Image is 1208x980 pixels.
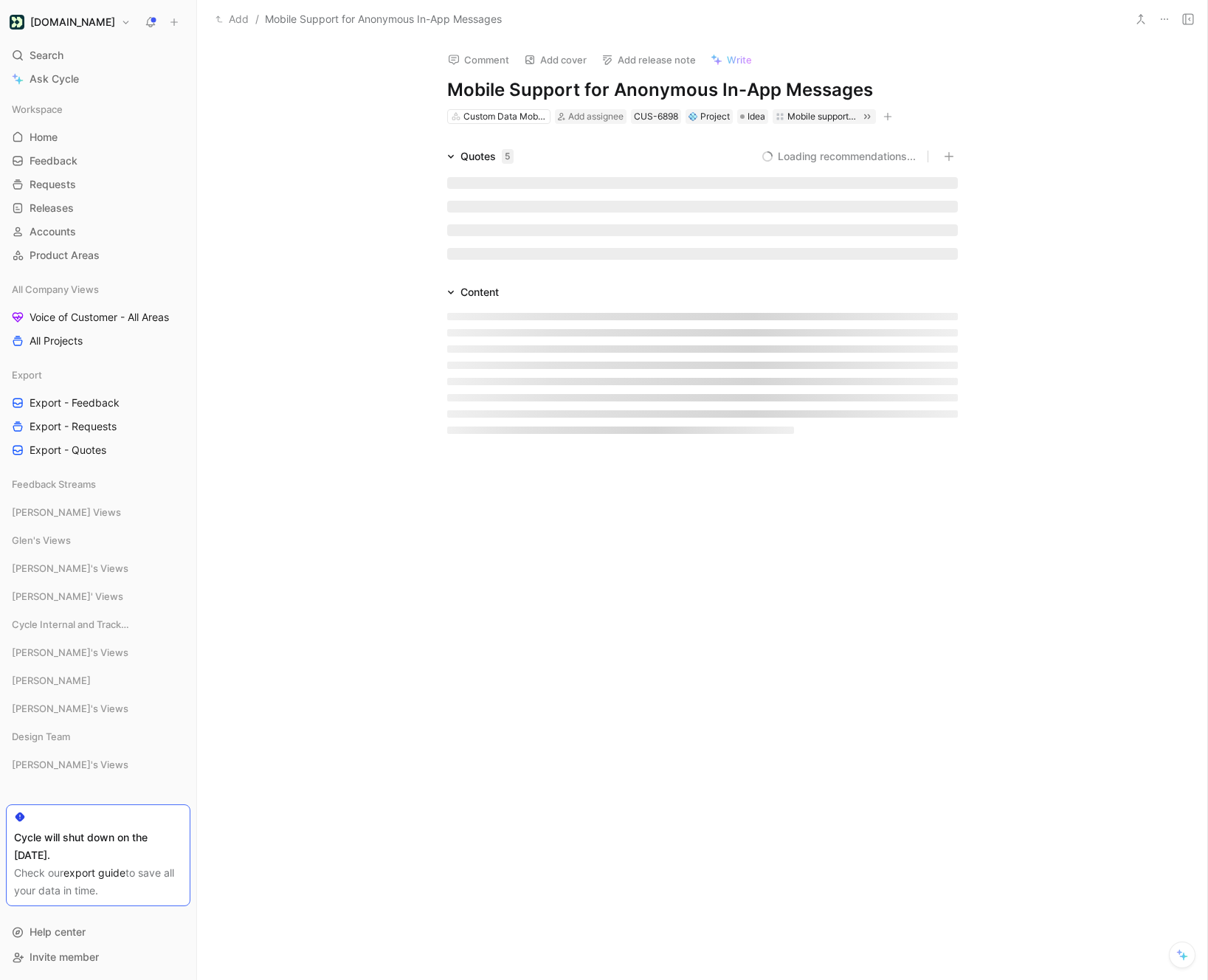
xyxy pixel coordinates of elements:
div: [PERSON_NAME]'s Views [6,753,190,780]
div: Workspace [6,98,190,120]
div: Quotes [460,148,514,165]
div: Content [441,283,505,301]
div: 5 [502,149,514,164]
span: Product Areas [30,248,100,263]
a: Releases [6,197,190,219]
h1: [DOMAIN_NAME] [30,15,115,29]
span: Accounts [30,224,76,239]
div: Cycle will shut down on the [DATE]. [14,829,182,864]
a: export guide [63,866,125,879]
a: Feedback [6,150,190,172]
span: [PERSON_NAME]' Views [12,589,123,604]
div: Feedback Streams [6,473,190,500]
button: Add cover [517,49,593,70]
div: Idea [737,109,768,124]
span: Workspace [12,102,63,117]
span: [PERSON_NAME]'s Views [12,701,128,716]
div: [PERSON_NAME]' Views [6,585,190,612]
div: [PERSON_NAME] [6,669,190,691]
h1: Mobile Support for Anonymous In-App Messages [447,78,958,102]
div: Project [688,109,730,124]
div: All Company ViewsVoice of Customer - All AreasAll Projects [6,278,190,352]
span: [PERSON_NAME] [12,673,91,688]
div: Export [6,364,190,386]
span: Invite member [30,950,99,963]
div: Help center [6,921,190,943]
div: [PERSON_NAME]'s Views [6,557,190,584]
a: Home [6,126,190,148]
div: Glen's Views [6,529,190,556]
div: ExportExport - FeedbackExport - RequestsExport - Quotes [6,364,190,461]
div: Cycle Internal and Tracking [6,613,190,635]
div: [PERSON_NAME]'s Views [6,697,190,720]
div: Custom Data Mobile Integrations [463,109,546,124]
div: 💠Project [686,109,733,124]
span: Voice of Customer - All Areas [30,310,169,325]
div: [PERSON_NAME]'s Views [6,641,190,663]
div: [PERSON_NAME]'s Views [6,753,190,776]
span: Feedback Streams [12,477,96,491]
span: Add assignee [568,111,624,122]
span: Help center [30,925,86,938]
div: All Company Views [6,278,190,300]
div: Cycle Internal and Tracking [6,613,190,640]
a: Export - Requests [6,415,190,438]
span: Export - Requests [30,419,117,434]
img: 💠 [688,112,697,121]
div: Feedback Streams [6,473,190,495]
a: Voice of Customer - All Areas [6,306,190,328]
div: [PERSON_NAME]'s Views [6,697,190,724]
span: All Projects [30,334,83,348]
span: Mobile Support for Anonymous In-App Messages [265,10,502,28]
div: Check our to save all your data in time. [14,864,182,900]
div: Content [460,283,499,301]
span: Design Team [12,729,70,744]
span: Write [727,53,752,66]
div: Mobile support for anonymous in app messages [787,109,857,124]
span: Home [30,130,58,145]
span: [PERSON_NAME]'s Views [12,757,128,772]
a: All Projects [6,330,190,352]
div: [PERSON_NAME]'s Views [6,557,190,579]
span: Export - Feedback [30,396,120,410]
span: Feedback [30,153,77,168]
a: Requests [6,173,190,196]
a: Product Areas [6,244,190,266]
div: Design Team [6,725,190,748]
div: [PERSON_NAME] Views [6,501,190,523]
div: [PERSON_NAME]' Views [6,585,190,607]
span: Ask Cycle [30,70,79,88]
span: [PERSON_NAME]'s Views [12,645,128,660]
span: [PERSON_NAME]'s Views [12,561,128,576]
div: [PERSON_NAME] Views [6,501,190,528]
span: Search [30,46,63,64]
button: Write [704,49,759,70]
span: Cycle Internal and Tracking [12,617,130,632]
button: Add [212,10,252,28]
div: Glen's Views [6,529,190,551]
span: [PERSON_NAME] Views [12,505,121,520]
div: CUS-6898 [634,109,678,124]
div: Invite member [6,946,190,968]
div: [PERSON_NAME]'s Views [6,641,190,668]
span: Requests [30,177,76,192]
button: Add release note [595,49,703,70]
span: Glen's Views [12,533,71,548]
img: Customer.io [10,15,24,30]
span: Releases [30,201,74,215]
a: Ask Cycle [6,68,190,90]
div: Search [6,44,190,66]
a: Export - Feedback [6,392,190,414]
div: Quotes5 [441,148,520,165]
span: Export - Quotes [30,443,106,458]
div: [PERSON_NAME] [6,669,190,696]
span: All Company Views [12,282,99,297]
span: Idea [748,109,765,124]
span: / [255,10,259,28]
button: Comment [441,49,516,70]
button: Customer.io[DOMAIN_NAME] [6,12,134,32]
a: Accounts [6,221,190,243]
a: Export - Quotes [6,439,190,461]
button: Loading recommendations... [762,148,916,165]
div: Design Team [6,725,190,752]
